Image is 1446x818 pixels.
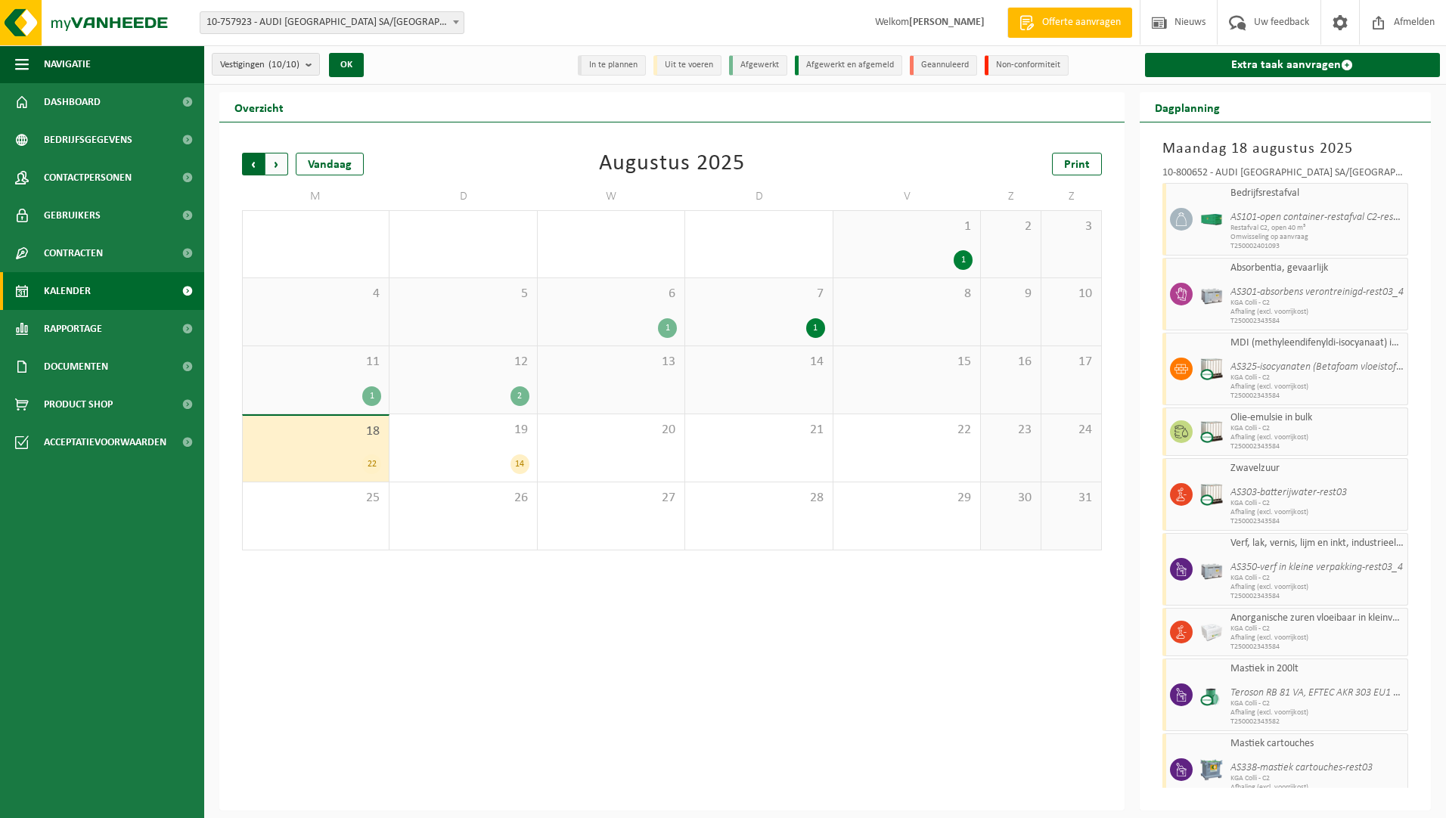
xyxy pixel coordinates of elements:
span: 15 [841,354,973,370]
span: Zwavelzuur [1230,463,1404,475]
span: Offerte aanvragen [1038,15,1125,30]
span: T250002343584 [1230,643,1404,652]
span: Afhaling (excl. voorrijkost) [1230,783,1404,792]
strong: [PERSON_NAME] [909,17,985,28]
span: Verf, lak, vernis, lijm en inkt, industrieel in kleinverpakking [1230,538,1404,550]
span: 7 [693,286,824,302]
span: Vorige [242,153,265,175]
span: KGA Colli - C2 [1230,774,1404,783]
i: AS101-open container-restafval C2-rest05_4 [1230,212,1418,223]
span: 14 [693,354,824,370]
span: KGA Colli - C2 [1230,699,1404,708]
span: T250002401093 [1230,242,1404,251]
a: Offerte aanvragen [1007,8,1132,38]
span: Afhaling (excl. voorrijkost) [1230,634,1404,643]
span: 11 [250,354,381,370]
span: T250002343584 [1230,517,1404,526]
span: 4 [250,286,381,302]
li: In te plannen [578,55,646,76]
span: T250002343584 [1230,442,1404,451]
span: T250002343582 [1230,717,1404,727]
span: 19 [397,422,529,438]
img: PB-OT-0200-CU [1200,683,1223,706]
span: Vestigingen [220,54,299,76]
img: PB-LB-0680-HPE-GY-11 [1200,558,1223,581]
span: Dashboard [44,83,101,121]
span: MDI (methyleendifenyldi-isocyanaat) in IBC [1230,337,1404,349]
li: Geannuleerd [910,55,977,76]
span: Anorganische zuren vloeibaar in kleinverpakking [1230,612,1404,624]
span: KGA Colli - C2 [1230,299,1404,308]
td: M [242,183,389,210]
div: 2 [510,386,529,406]
span: 10-757923 - AUDI BRUSSELS SA/NV - VORST [200,12,464,33]
li: Non-conformiteit [985,55,1069,76]
span: 24 [1049,422,1094,438]
td: V [833,183,981,210]
span: Omwisseling op aanvraag [1230,233,1404,242]
td: D [389,183,537,210]
td: W [538,183,685,210]
img: PB-IC-CU [1200,420,1223,443]
span: Kalender [44,272,91,310]
span: Documenten [44,348,108,386]
span: Mastiek in 200lt [1230,663,1404,675]
h2: Dagplanning [1140,92,1235,122]
span: 25 [250,490,381,507]
div: Augustus 2025 [599,153,745,175]
span: 12 [397,354,529,370]
span: T250002343584 [1230,592,1404,601]
li: Afgewerkt [729,55,787,76]
i: AS301-absorbens verontreinigd-rest03_4 [1230,287,1404,298]
span: 10-757923 - AUDI BRUSSELS SA/NV - VORST [200,11,464,34]
span: Rapportage [44,310,102,348]
span: Afhaling (excl. voorrijkost) [1230,433,1404,442]
td: Z [981,183,1041,210]
span: Contracten [44,234,103,272]
span: Olie-emulsie in bulk [1230,412,1404,424]
span: 22 [841,422,973,438]
span: 20 [545,422,677,438]
span: 1 [841,218,973,235]
span: 21 [693,422,824,438]
button: OK [329,53,364,77]
h3: Maandag 18 augustus 2025 [1162,138,1409,160]
span: Afhaling (excl. voorrijkost) [1230,583,1404,592]
span: 28 [693,490,824,507]
span: Restafval C2, open 40 m³ [1230,224,1404,233]
span: Volgende [265,153,288,175]
span: Gebruikers [44,197,101,234]
i: AS350-verf in kleine verpakking-rest03_4 [1230,562,1403,573]
span: Bedrijfsrestafval [1230,187,1404,200]
span: 18 [250,423,381,440]
a: Extra taak aanvragen [1145,53,1441,77]
span: 5 [397,286,529,302]
div: 1 [658,318,677,338]
img: PB-IC-CU [1200,358,1223,380]
div: 1 [806,318,825,338]
span: Absorbentia, gevaarlijk [1230,262,1404,274]
div: Vandaag [296,153,364,175]
span: Afhaling (excl. voorrijkost) [1230,708,1404,717]
span: KGA Colli - C2 [1230,624,1404,634]
li: Uit te voeren [653,55,721,76]
span: Bedrijfsgegevens [44,121,132,159]
span: 10 [1049,286,1094,302]
div: 10-800652 - AUDI [GEOGRAPHIC_DATA] SA/[GEOGRAPHIC_DATA]-AFVALPARK C2-INGANG 1 - VORST [1162,168,1409,183]
span: 3 [1049,218,1094,235]
span: Afhaling (excl. voorrijkost) [1230,383,1404,392]
span: 31 [1049,490,1094,507]
span: 23 [988,422,1033,438]
img: PB-LB-0680-HPE-GY-02 [1200,621,1223,643]
span: Navigatie [44,45,91,83]
i: Teroson RB 81 VA, EFTEC AKR 303 EU1 TOGOTEC [1230,687,1435,699]
h2: Overzicht [219,92,299,122]
span: Print [1064,159,1090,171]
span: 27 [545,490,677,507]
div: 14 [510,454,529,474]
span: 30 [988,490,1033,507]
td: Z [1041,183,1102,210]
button: Vestigingen(10/10) [212,53,320,76]
span: Afhaling (excl. voorrijkost) [1230,308,1404,317]
count: (10/10) [268,60,299,70]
